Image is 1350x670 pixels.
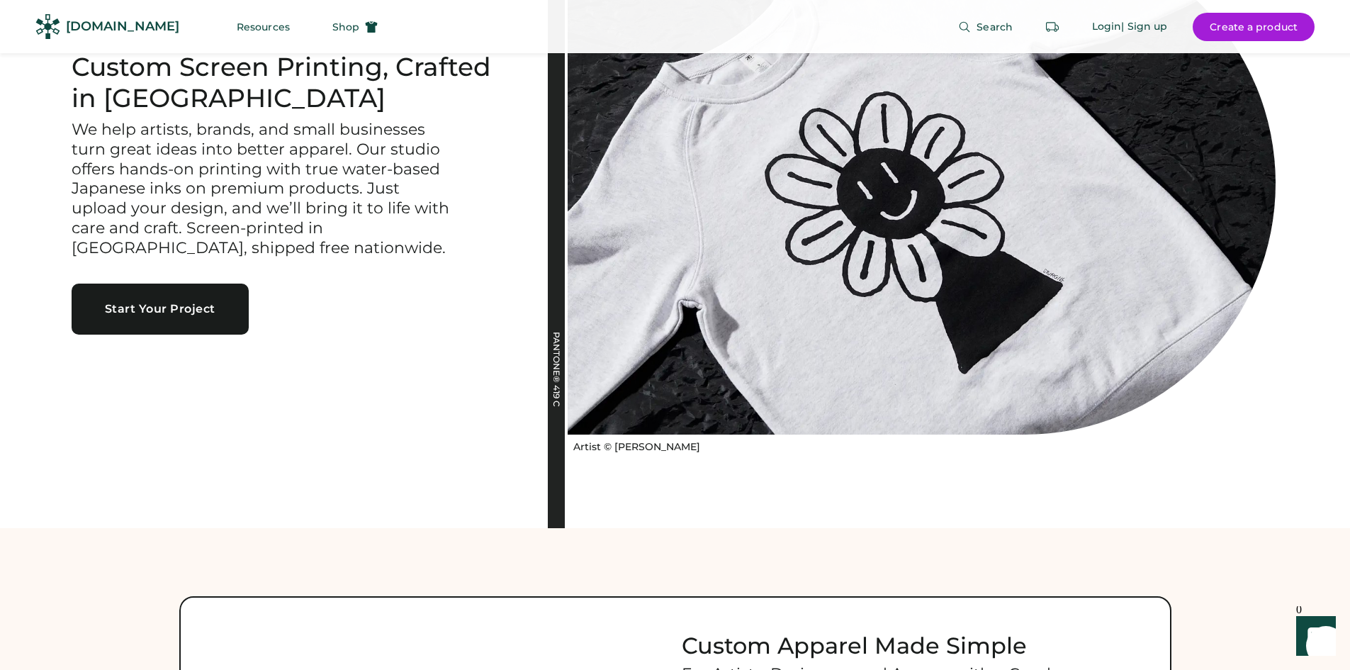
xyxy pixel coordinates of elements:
[941,13,1030,41] button: Search
[573,440,700,454] div: Artist © [PERSON_NAME]
[568,435,700,454] a: Artist © [PERSON_NAME]
[72,52,514,114] h1: Custom Screen Printing, Crafted in [GEOGRAPHIC_DATA]
[552,332,561,474] div: PANTONE® 419 C
[220,13,307,41] button: Resources
[72,284,249,335] button: Start Your Project
[1283,606,1344,667] iframe: Front Chat
[332,22,359,32] span: Shop
[1121,20,1167,34] div: | Sign up
[977,22,1013,32] span: Search
[315,13,395,41] button: Shop
[1038,13,1067,41] button: Retrieve an order
[66,18,179,35] div: [DOMAIN_NAME]
[682,632,1071,660] h2: Custom Apparel Made Simple
[35,14,60,39] img: Rendered Logo - Screens
[1092,20,1122,34] div: Login
[1193,13,1315,41] button: Create a product
[72,120,454,259] h3: We help artists, brands, and small businesses turn great ideas into better apparel. Our studio of...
